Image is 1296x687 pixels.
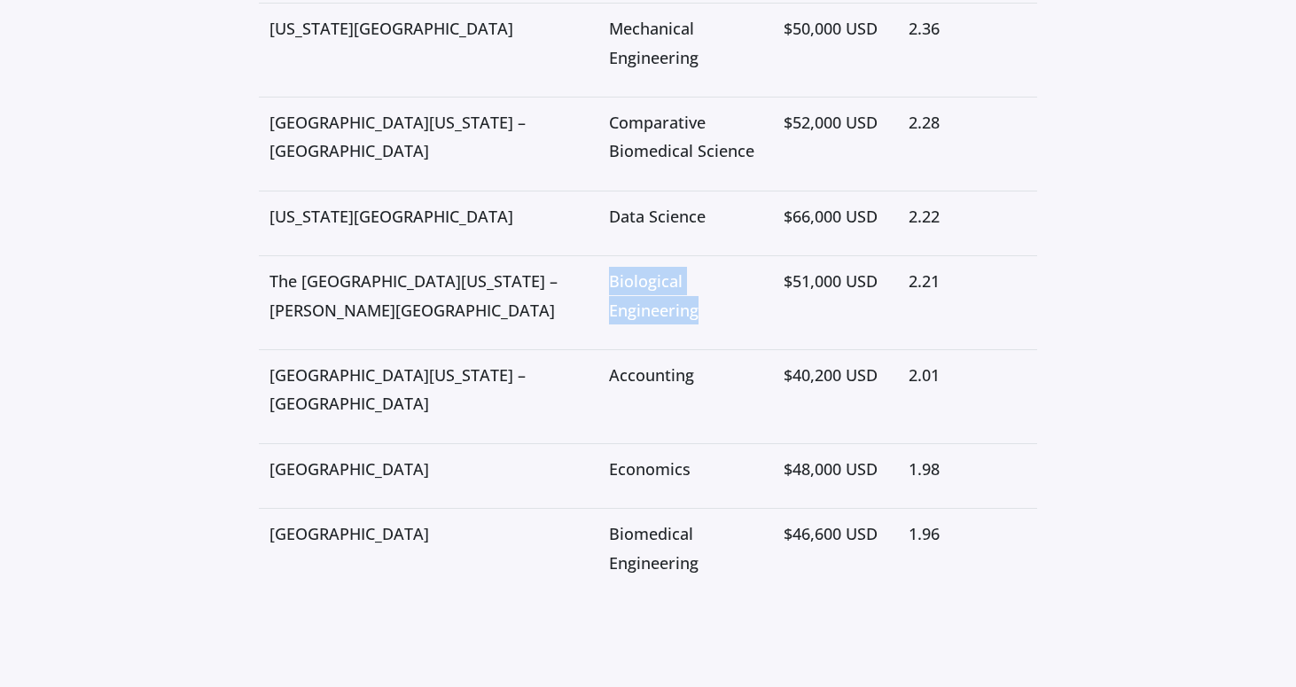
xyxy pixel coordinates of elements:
[909,112,940,133] span: 2.28
[609,112,754,161] span: Comparative Biomedical Science
[609,361,762,389] p: Accounting
[269,270,558,320] span: The [GEOGRAPHIC_DATA][US_STATE] – [PERSON_NAME][GEOGRAPHIC_DATA]
[269,202,588,230] p: [US_STATE][GEOGRAPHIC_DATA]
[269,361,588,418] p: [GEOGRAPHIC_DATA][US_STATE] – [GEOGRAPHIC_DATA]
[784,361,887,389] p: $40,200 USD
[909,361,1027,389] p: 2.01
[909,519,1027,548] p: 1.96
[609,270,699,320] span: Biological Engineering
[909,202,1027,230] p: 2.22
[609,519,762,577] p: Biomedical Engineering
[269,458,429,480] span: [GEOGRAPHIC_DATA]
[269,519,588,548] p: [GEOGRAPHIC_DATA]
[269,112,526,161] span: [GEOGRAPHIC_DATA][US_STATE] – [GEOGRAPHIC_DATA]
[784,202,887,230] p: $66,000 USD
[909,458,940,480] span: 1.98
[909,14,1027,43] p: 2.36
[784,112,878,133] span: $52,000 USD
[609,458,691,480] span: Economics
[784,519,887,548] p: $46,600 USD
[784,14,887,43] p: $50,000 USD
[784,270,878,292] span: $51,000 USD
[269,14,588,43] p: [US_STATE][GEOGRAPHIC_DATA]
[909,270,940,292] span: 2.21
[609,202,762,230] p: Data Science
[784,458,878,480] span: $48,000 USD
[609,14,762,72] p: Mechanical Engineering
